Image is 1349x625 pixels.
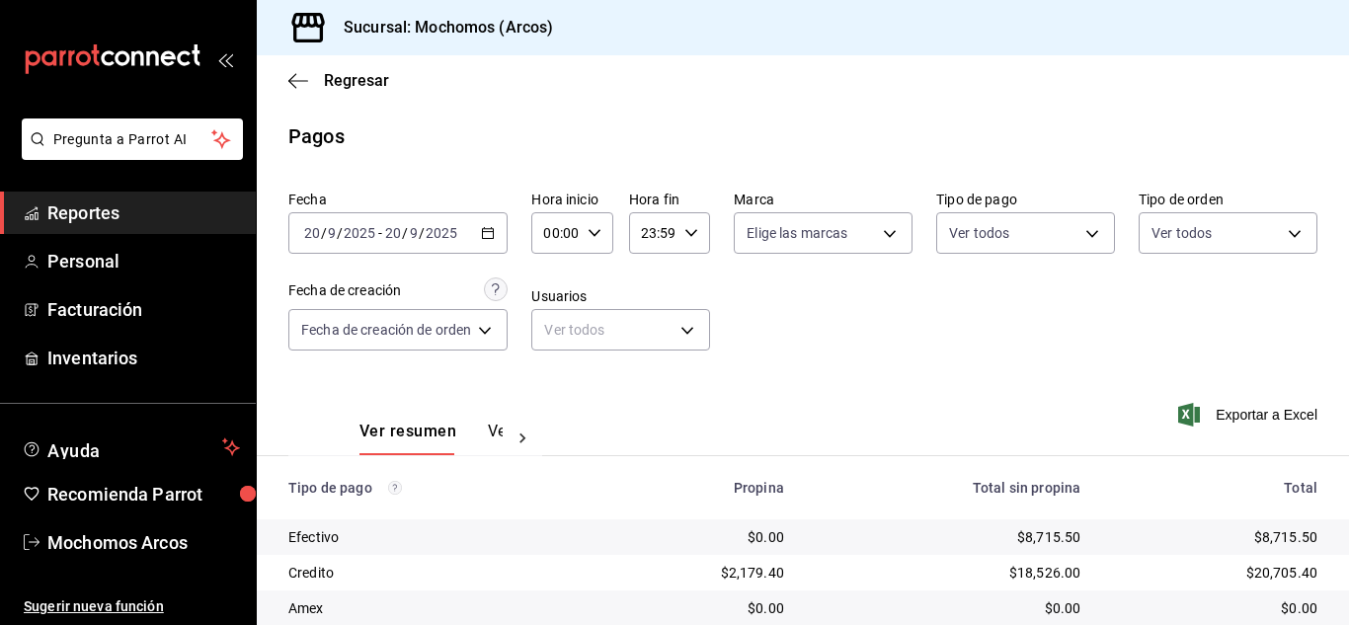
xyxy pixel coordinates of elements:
[324,71,389,90] span: Regresar
[288,280,401,301] div: Fecha de creación
[816,598,1080,618] div: $0.00
[359,422,456,455] button: Ver resumen
[1139,193,1317,206] label: Tipo de orden
[1112,480,1317,496] div: Total
[1182,403,1317,427] button: Exportar a Excel
[1151,223,1212,243] span: Ver todos
[378,225,382,241] span: -
[1112,527,1317,547] div: $8,715.50
[337,225,343,241] span: /
[949,223,1009,243] span: Ver todos
[47,435,214,459] span: Ayuda
[47,529,240,556] span: Mochomos Arcos
[47,248,240,274] span: Personal
[488,422,562,455] button: Ver pagos
[816,480,1080,496] div: Total sin propina
[301,320,471,340] span: Fecha de creación de orden
[425,225,458,241] input: ----
[816,563,1080,583] div: $18,526.00
[288,480,582,496] div: Tipo de pago
[321,225,327,241] span: /
[816,527,1080,547] div: $8,715.50
[613,480,783,496] div: Propina
[343,225,376,241] input: ----
[531,289,710,303] label: Usuarios
[1112,563,1317,583] div: $20,705.40
[613,527,783,547] div: $0.00
[47,481,240,508] span: Recomienda Parrot
[384,225,402,241] input: --
[303,225,321,241] input: --
[613,563,783,583] div: $2,179.40
[613,598,783,618] div: $0.00
[747,223,847,243] span: Elige las marcas
[47,345,240,371] span: Inventarios
[531,193,612,206] label: Hora inicio
[288,598,582,618] div: Amex
[22,118,243,160] button: Pregunta a Parrot AI
[288,563,582,583] div: Credito
[288,71,389,90] button: Regresar
[288,121,345,151] div: Pagos
[14,143,243,164] a: Pregunta a Parrot AI
[734,193,913,206] label: Marca
[288,527,582,547] div: Efectivo
[328,16,553,39] h3: Sucursal: Mochomos (Arcos)
[531,309,710,351] div: Ver todos
[388,481,402,495] svg: Los pagos realizados con Pay y otras terminales son montos brutos.
[419,225,425,241] span: /
[47,296,240,323] span: Facturación
[217,51,233,67] button: open_drawer_menu
[1112,598,1317,618] div: $0.00
[288,193,508,206] label: Fecha
[359,422,503,455] div: navigation tabs
[53,129,212,150] span: Pregunta a Parrot AI
[409,225,419,241] input: --
[24,596,240,617] span: Sugerir nueva función
[402,225,408,241] span: /
[327,225,337,241] input: --
[936,193,1115,206] label: Tipo de pago
[47,199,240,226] span: Reportes
[629,193,710,206] label: Hora fin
